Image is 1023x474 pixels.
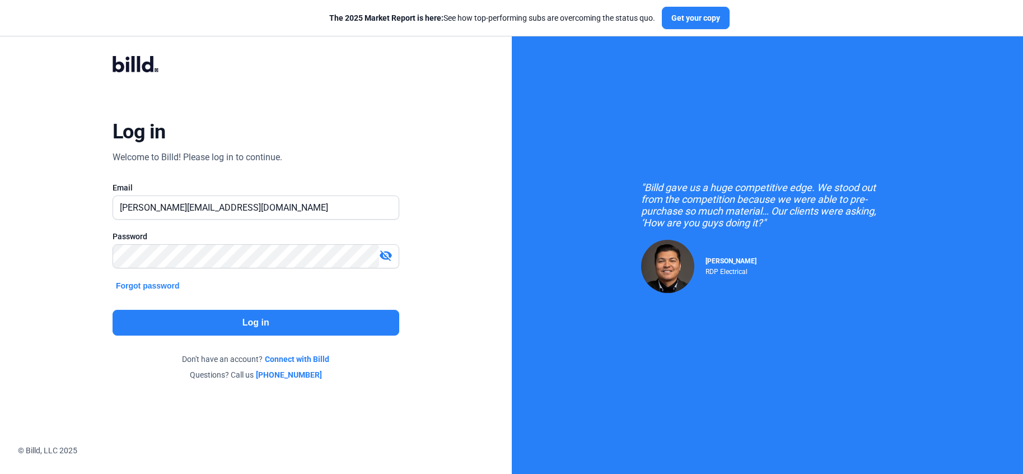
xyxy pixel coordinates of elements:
[662,7,730,29] button: Get your copy
[113,119,166,144] div: Log in
[641,240,694,293] img: Raul Pacheco
[706,265,756,276] div: RDP Electrical
[113,182,399,193] div: Email
[113,151,282,164] div: Welcome to Billd! Please log in to continue.
[113,354,399,365] div: Don't have an account?
[379,249,393,262] mat-icon: visibility_off
[706,257,756,265] span: [PERSON_NAME]
[641,182,893,229] div: "Billd gave us a huge competitive edge. We stood out from the competition because we were able to...
[113,231,399,242] div: Password
[113,280,183,292] button: Forgot password
[256,369,322,380] a: [PHONE_NUMBER]
[329,13,443,22] span: The 2025 Market Report is here:
[113,369,399,380] div: Questions? Call us
[113,310,399,336] button: Log in
[329,12,655,24] div: See how top-performing subs are overcoming the status quo.
[265,354,329,365] a: Connect with Billd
